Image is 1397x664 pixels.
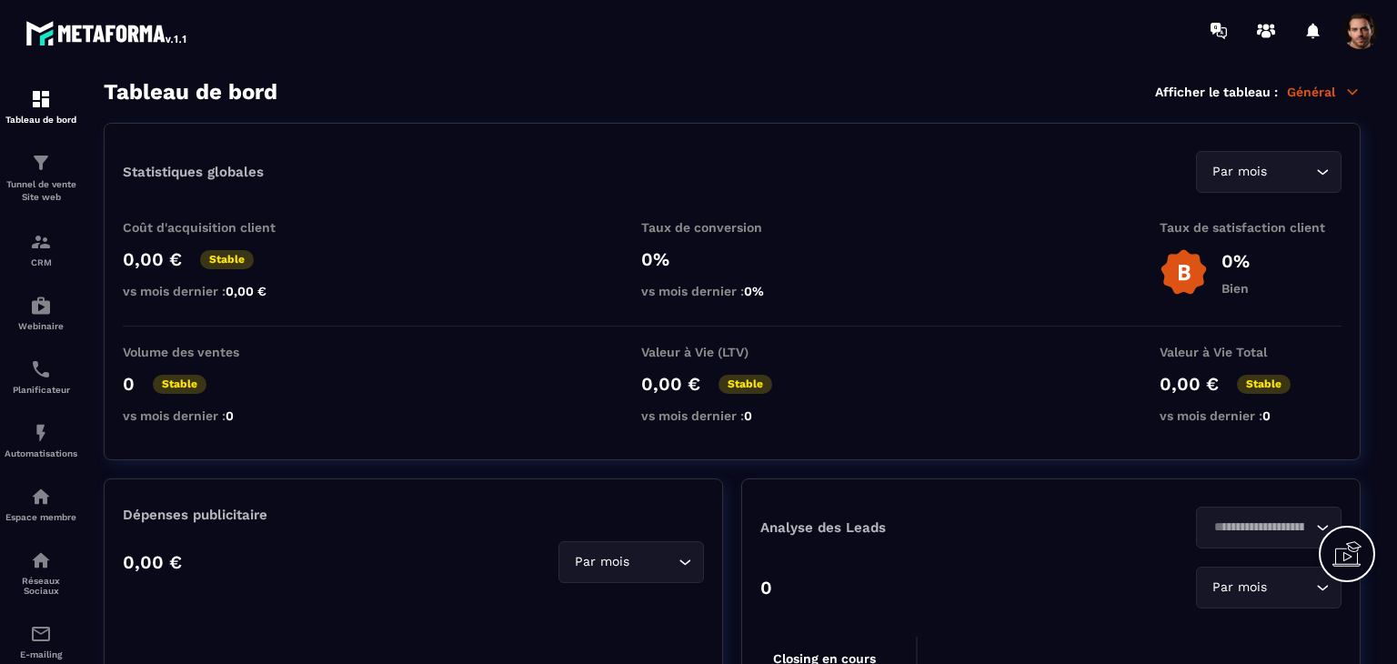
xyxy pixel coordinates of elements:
p: Planificateur [5,385,77,395]
span: 0 [226,408,234,423]
p: 0% [1221,250,1250,272]
p: 0,00 € [123,551,182,573]
p: Automatisations [5,448,77,458]
input: Search for option [1208,518,1312,538]
a: automationsautomationsWebinaire [5,281,77,345]
p: vs mois dernier : [641,284,823,298]
a: social-networksocial-networkRéseaux Sociaux [5,536,77,609]
p: Webinaire [5,321,77,331]
img: social-network [30,549,52,571]
p: Stable [1237,375,1291,394]
p: Valeur à Vie (LTV) [641,345,823,359]
div: Search for option [1196,567,1342,609]
img: automations [30,295,52,317]
p: Coût d'acquisition client [123,220,305,235]
p: Stable [719,375,772,394]
p: E-mailing [5,649,77,659]
input: Search for option [1271,578,1312,598]
span: Par mois [570,552,633,572]
p: Tunnel de vente Site web [5,178,77,204]
a: formationformationTunnel de vente Site web [5,138,77,217]
span: 0 [1262,408,1271,423]
a: schedulerschedulerPlanificateur [5,345,77,408]
p: 0,00 € [641,373,700,395]
p: Général [1287,84,1361,100]
p: Valeur à Vie Total [1160,345,1342,359]
p: vs mois dernier : [123,284,305,298]
p: CRM [5,257,77,267]
div: Search for option [558,541,704,583]
p: 0,00 € [123,248,182,270]
img: formation [30,88,52,110]
a: automationsautomationsEspace membre [5,472,77,536]
div: Search for option [1196,151,1342,193]
input: Search for option [1271,162,1312,182]
span: 0 [744,408,752,423]
p: 0% [641,248,823,270]
a: formationformationCRM [5,217,77,281]
p: Bien [1221,281,1250,296]
img: scheduler [30,358,52,380]
img: logo [25,16,189,49]
img: formation [30,231,52,253]
p: 0 [760,577,772,599]
input: Search for option [633,552,674,572]
p: Espace membre [5,512,77,522]
p: Taux de satisfaction client [1160,220,1342,235]
p: vs mois dernier : [123,408,305,423]
p: Afficher le tableau : [1155,85,1278,99]
img: b-badge-o.b3b20ee6.svg [1160,248,1208,297]
p: Dépenses publicitaire [123,507,704,523]
p: 0 [123,373,135,395]
p: 0,00 € [1160,373,1219,395]
span: 0% [744,284,764,298]
a: automationsautomationsAutomatisations [5,408,77,472]
p: Stable [153,375,206,394]
h3: Tableau de bord [104,79,277,105]
span: 0,00 € [226,284,266,298]
img: automations [30,422,52,444]
img: formation [30,152,52,174]
p: Réseaux Sociaux [5,576,77,596]
p: Tableau de bord [5,115,77,125]
span: Par mois [1208,162,1271,182]
p: Taux de conversion [641,220,823,235]
a: formationformationTableau de bord [5,75,77,138]
img: automations [30,486,52,508]
p: vs mois dernier : [641,408,823,423]
span: Par mois [1208,578,1271,598]
div: Search for option [1196,507,1342,548]
p: Statistiques globales [123,164,264,180]
p: vs mois dernier : [1160,408,1342,423]
img: email [30,623,52,645]
p: Volume des ventes [123,345,305,359]
p: Analyse des Leads [760,519,1051,536]
p: Stable [200,250,254,269]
